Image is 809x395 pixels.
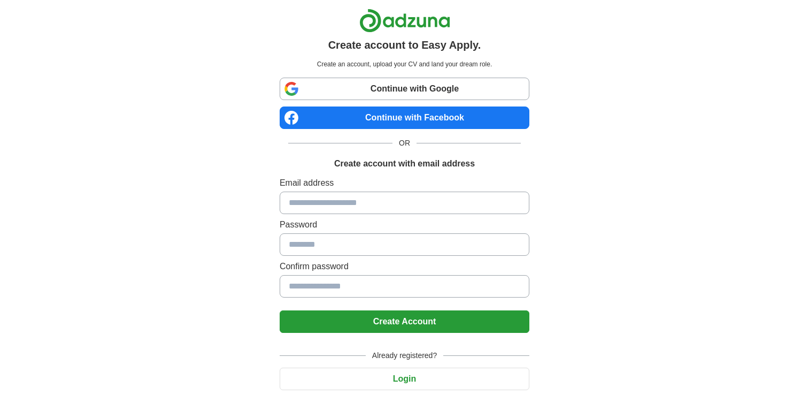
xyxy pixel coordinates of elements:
[280,177,529,189] label: Email address
[280,218,529,231] label: Password
[282,59,527,69] p: Create an account, upload your CV and land your dream role.
[280,107,529,129] a: Continue with Facebook
[280,260,529,273] label: Confirm password
[328,37,481,53] h1: Create account to Easy Apply.
[392,138,417,149] span: OR
[366,350,443,361] span: Already registered?
[280,374,529,383] a: Login
[280,310,529,333] button: Create Account
[280,78,529,100] a: Continue with Google
[359,9,450,33] img: Adzuna logo
[334,157,475,170] h1: Create account with email address
[280,368,529,390] button: Login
